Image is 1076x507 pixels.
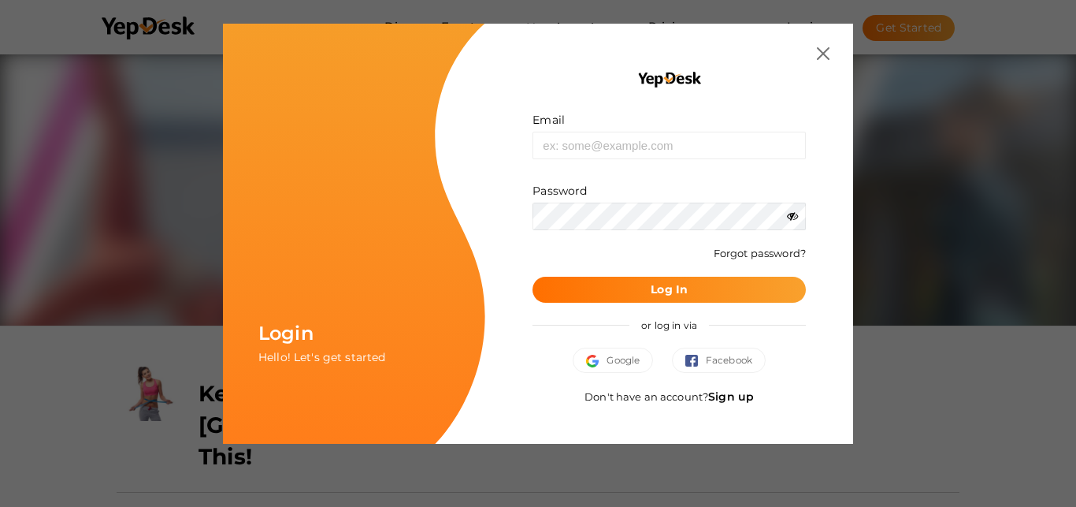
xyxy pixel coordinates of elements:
img: close.svg [817,47,829,60]
label: Password [532,183,587,199]
label: Email [532,112,565,128]
a: Forgot password? [714,247,806,259]
button: Google [573,348,653,373]
img: google.svg [586,355,607,367]
span: Google [586,352,640,368]
span: Hello! Let's get started [258,350,385,364]
span: Don't have an account? [584,390,754,403]
img: facebook.svg [685,355,706,367]
span: Login [258,322,314,345]
span: or log in via [629,308,709,343]
span: Facebook [685,352,752,368]
input: ex: some@example.com [532,132,806,159]
img: YEP_black_cropped.png [636,71,702,88]
a: Sign up [708,390,754,404]
b: Log In [651,282,688,296]
button: Facebook [672,348,766,373]
button: Log In [532,277,806,303]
